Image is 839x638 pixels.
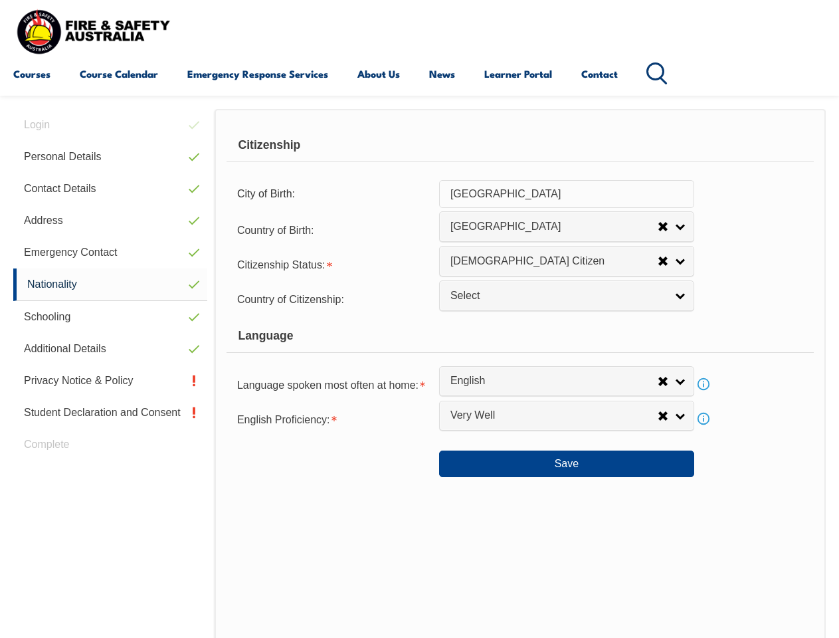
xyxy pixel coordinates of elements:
[237,259,326,270] span: Citizenship Status:
[13,205,207,237] a: Address
[13,268,207,301] a: Nationality
[237,294,344,305] span: Country of Citizenship:
[237,414,330,425] span: English Proficiency:
[13,333,207,365] a: Additional Details
[357,58,400,90] a: About Us
[484,58,552,90] a: Learner Portal
[450,374,658,388] span: English
[13,397,207,429] a: Student Declaration and Consent
[694,375,713,393] a: Info
[227,371,439,397] div: Language spoken most often at home is required.
[13,58,50,90] a: Courses
[187,58,328,90] a: Emergency Response Services
[581,58,618,90] a: Contact
[13,237,207,268] a: Emergency Contact
[450,289,666,303] span: Select
[237,225,314,236] span: Country of Birth:
[80,58,158,90] a: Course Calendar
[227,181,439,207] div: City of Birth:
[429,58,455,90] a: News
[450,255,658,268] span: [DEMOGRAPHIC_DATA] Citizen
[694,409,713,428] a: Info
[227,251,439,277] div: Citizenship Status is required.
[237,379,419,391] span: Language spoken most often at home:
[227,405,439,432] div: English Proficiency is required.
[13,301,207,333] a: Schooling
[227,320,814,353] div: Language
[227,129,814,162] div: Citizenship
[450,409,658,423] span: Very Well
[450,220,658,234] span: [GEOGRAPHIC_DATA]
[439,451,694,477] button: Save
[13,141,207,173] a: Personal Details
[13,173,207,205] a: Contact Details
[13,365,207,397] a: Privacy Notice & Policy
